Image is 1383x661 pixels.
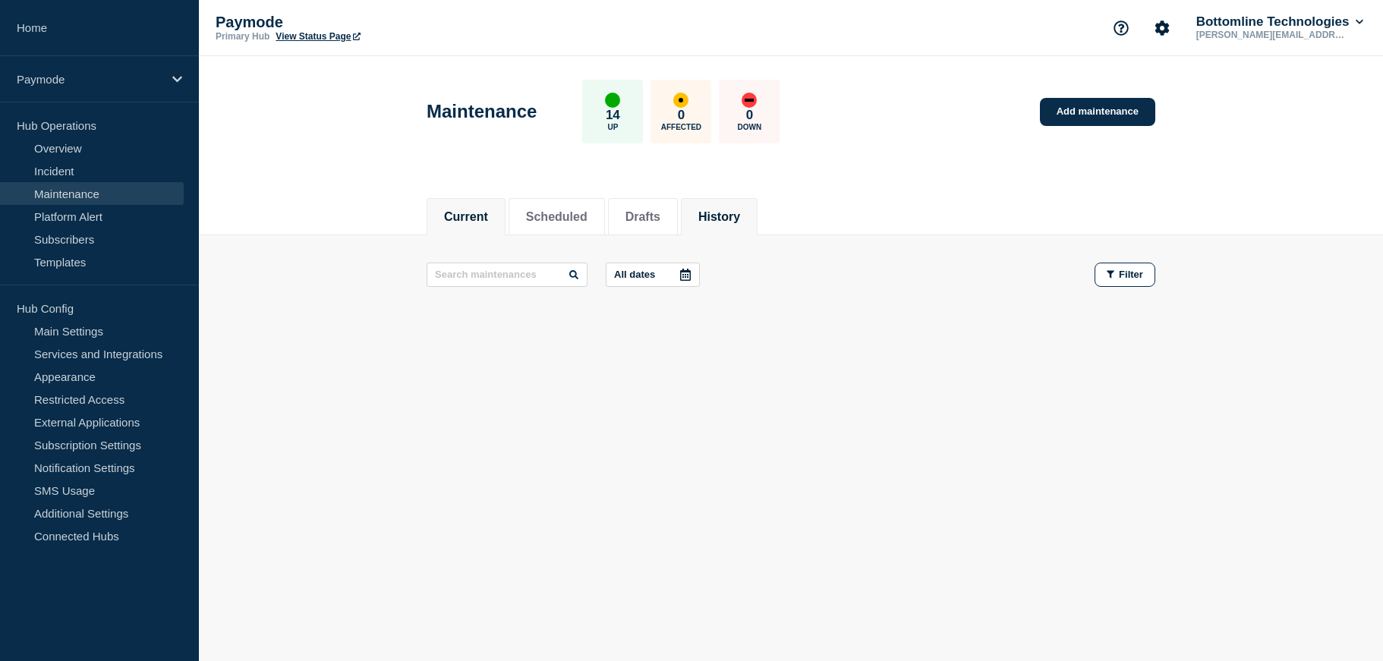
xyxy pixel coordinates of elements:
[605,93,620,108] div: up
[427,263,588,287] input: Search maintenances
[606,108,620,123] p: 14
[1146,12,1178,44] button: Account settings
[1193,14,1366,30] button: Bottomline Technologies
[1095,263,1155,287] button: Filter
[427,101,537,122] h1: Maintenance
[1040,98,1155,126] a: Add maintenance
[746,108,753,123] p: 0
[661,123,701,131] p: Affected
[673,93,688,108] div: affected
[738,123,762,131] p: Down
[1119,269,1143,280] span: Filter
[698,210,740,224] button: History
[678,108,685,123] p: 0
[216,14,519,31] p: Paymode
[625,210,660,224] button: Drafts
[1105,12,1137,44] button: Support
[444,210,488,224] button: Current
[17,73,162,86] p: Paymode
[607,123,618,131] p: Up
[606,263,700,287] button: All dates
[276,31,360,42] a: View Status Page
[614,269,655,280] p: All dates
[216,31,269,42] p: Primary Hub
[1193,30,1351,40] p: [PERSON_NAME][EMAIL_ADDRESS][PERSON_NAME][DOMAIN_NAME]
[526,210,588,224] button: Scheduled
[742,93,757,108] div: down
